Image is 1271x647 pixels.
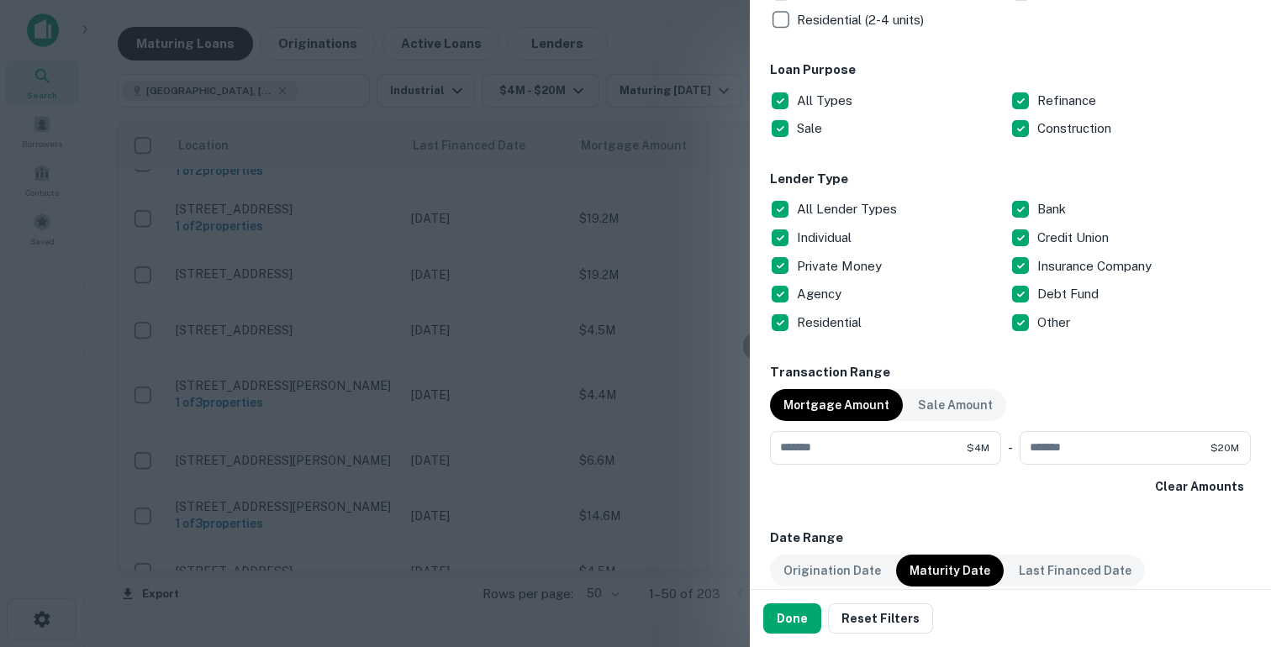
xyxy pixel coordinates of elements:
[1008,431,1013,465] div: -
[1148,471,1251,502] button: Clear Amounts
[797,91,856,111] p: All Types
[770,529,1251,548] h6: Date Range
[770,363,1251,382] h6: Transaction Range
[967,440,989,455] span: $4M
[797,228,855,248] p: Individual
[1037,284,1102,304] p: Debt Fund
[797,284,845,304] p: Agency
[1210,440,1239,455] span: $20M
[770,170,1251,189] h6: Lender Type
[918,396,993,414] p: Sale Amount
[797,313,865,333] p: Residential
[797,10,927,30] p: Residential (2-4 units)
[1037,91,1100,111] p: Refinance
[1037,118,1115,139] p: Construction
[910,561,990,580] p: Maturity Date
[797,118,825,139] p: Sale
[1037,228,1112,248] p: Credit Union
[763,603,821,634] button: Done
[828,603,933,634] button: Reset Filters
[783,396,889,414] p: Mortgage Amount
[770,60,1251,80] h6: Loan Purpose
[1037,313,1073,333] p: Other
[1187,513,1271,593] iframe: Chat Widget
[1037,199,1069,219] p: Bank
[797,256,885,276] p: Private Money
[783,561,881,580] p: Origination Date
[1037,256,1155,276] p: Insurance Company
[797,199,900,219] p: All Lender Types
[1019,561,1131,580] p: Last Financed Date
